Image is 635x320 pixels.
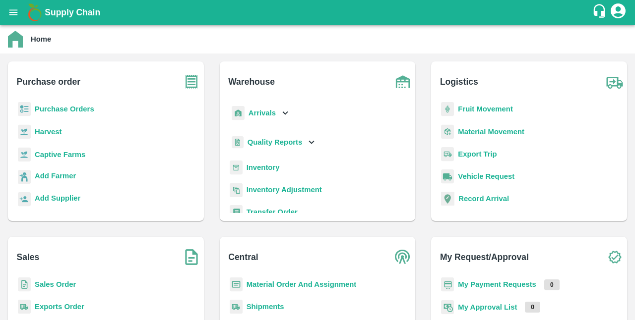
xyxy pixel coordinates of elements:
img: vehicle [441,169,454,184]
div: Quality Reports [230,132,317,153]
img: purchase [179,69,204,94]
img: central [390,245,415,269]
a: Purchase Orders [35,105,94,113]
div: customer-support [592,3,609,21]
img: qualityReport [232,136,244,149]
button: open drawer [2,1,25,24]
a: Transfer Order [247,208,298,216]
b: Central [228,250,258,264]
img: whInventory [230,160,243,175]
a: Inventory [247,163,280,171]
img: supplier [18,192,31,207]
b: Warehouse [228,75,275,89]
b: Arrivals [249,109,276,117]
div: Arrivals [230,102,291,124]
a: Captive Farms [35,151,85,159]
img: truck [602,69,627,94]
img: centralMaterial [230,277,243,292]
img: harvest [18,147,31,162]
img: logo [25,2,45,22]
a: Harvest [35,128,62,136]
img: harvest [18,124,31,139]
img: inventory [230,183,243,197]
img: reciept [18,102,31,116]
img: recordArrival [441,192,454,206]
img: shipments [230,300,243,314]
a: My Approval List [458,303,517,311]
img: home [8,31,23,48]
img: warehouse [390,69,415,94]
img: sales [18,277,31,292]
img: farmer [18,170,31,184]
a: Material Movement [458,128,524,136]
a: Shipments [247,303,284,311]
img: fruit [441,102,454,116]
a: Inventory Adjustment [247,186,322,194]
a: My Payment Requests [458,280,536,288]
img: material [441,124,454,139]
b: My Request/Approval [440,250,529,264]
b: Purchase order [17,75,80,89]
img: payment [441,277,454,292]
img: whTransfer [230,205,243,219]
img: shipments [18,300,31,314]
p: 0 [544,279,560,290]
a: Exports Order [35,303,84,311]
b: Supply Chain [45,7,100,17]
div: account of current user [609,2,627,23]
a: Material Order And Assignment [247,280,357,288]
b: Home [31,35,51,43]
img: soSales [179,245,204,269]
a: Fruit Movement [458,105,513,113]
b: Logistics [440,75,478,89]
img: delivery [441,147,454,161]
a: Record Arrival [458,195,509,203]
a: Supply Chain [45,5,592,19]
a: Vehicle Request [458,172,514,180]
a: Add Farmer [35,170,76,184]
a: Add Supplier [35,193,80,206]
b: Sales [17,250,40,264]
img: whArrival [232,106,245,120]
img: approval [441,300,454,315]
a: Export Trip [458,150,497,158]
b: Add Supplier [35,194,80,202]
b: Quality Reports [248,138,303,146]
img: check [602,245,627,269]
a: Sales Order [35,280,76,288]
p: 0 [525,302,540,313]
b: Add Farmer [35,172,76,180]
